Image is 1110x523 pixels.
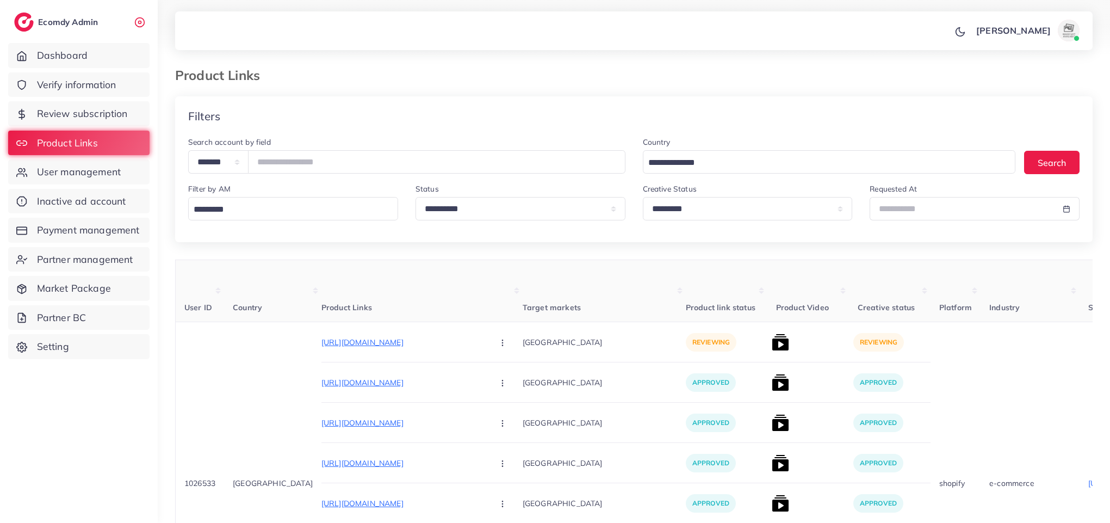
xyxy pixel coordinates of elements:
input: Search for option [644,155,1002,171]
span: Partner BC [37,311,86,325]
a: Payment management [8,218,150,243]
p: approved [853,454,903,472]
p: [URL][DOMAIN_NAME] [321,416,485,429]
a: Partner management [8,247,150,272]
input: Search for option [190,201,392,218]
p: approved [686,373,736,392]
p: [GEOGRAPHIC_DATA] [523,330,686,354]
img: logo [14,13,34,32]
span: Target markets [523,303,581,312]
p: [URL][DOMAIN_NAME] [321,336,485,349]
p: reviewing [853,333,904,352]
p: [URL][DOMAIN_NAME] [321,497,485,510]
span: Product Links [37,136,98,150]
a: Inactive ad account [8,189,150,214]
p: [GEOGRAPHIC_DATA] [523,491,686,515]
span: User ID [184,303,212,312]
p: approved [853,373,903,392]
span: shopify [939,478,965,488]
span: Product Links [321,303,372,312]
p: [URL][DOMAIN_NAME] [321,376,485,389]
img: list product video [772,495,789,512]
img: list product video [772,414,789,432]
label: Creative Status [643,183,697,194]
span: Country [233,303,262,312]
span: Payment management [37,223,140,237]
span: Setting [37,340,69,354]
a: logoEcomdy Admin [14,13,101,32]
div: Search for option [643,150,1016,174]
span: Verify information [37,78,116,92]
p: [URL][DOMAIN_NAME] [321,457,485,470]
span: Product Video [776,303,829,312]
div: Search for option [188,197,398,220]
label: Requested At [870,183,917,194]
img: list product video [772,374,789,391]
a: Product Links [8,131,150,156]
img: list product video [772,334,789,351]
label: Search account by field [188,137,271,147]
p: reviewing [686,333,736,352]
span: Dashboard [37,48,88,63]
a: Dashboard [8,43,150,68]
a: Verify information [8,72,150,97]
p: [PERSON_NAME] [976,24,1051,37]
span: Industry [989,303,1020,312]
p: approved [686,454,736,472]
label: Filter by AM [188,183,231,194]
p: [GEOGRAPHIC_DATA] [233,477,313,490]
p: approved [853,414,903,432]
p: [GEOGRAPHIC_DATA] [523,410,686,435]
span: Market Package [37,281,111,296]
img: list product video [772,454,789,472]
span: 1026533 [184,478,215,488]
h4: Filters [188,109,220,123]
span: User management [37,165,121,179]
a: [PERSON_NAME]avatar [970,20,1084,41]
span: Product link status [686,303,755,312]
a: Market Package [8,276,150,301]
label: Country [643,137,671,147]
p: approved [686,414,736,432]
a: Partner BC [8,305,150,330]
a: User management [8,159,150,184]
a: Setting [8,334,150,359]
span: Review subscription [37,107,128,121]
a: Review subscription [8,101,150,126]
label: Status [416,183,439,194]
p: [GEOGRAPHIC_DATA] [523,451,686,475]
span: Creative status [858,303,915,312]
p: approved [686,494,736,513]
p: [GEOGRAPHIC_DATA] [523,370,686,395]
span: Platform [939,303,972,312]
p: approved [853,494,903,513]
span: Partner management [37,253,133,267]
span: e-commerce [989,478,1034,488]
h3: Product Links [175,67,269,83]
span: Inactive ad account [37,194,126,208]
img: avatar [1058,20,1080,41]
button: Search [1024,151,1080,174]
h2: Ecomdy Admin [38,17,101,27]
